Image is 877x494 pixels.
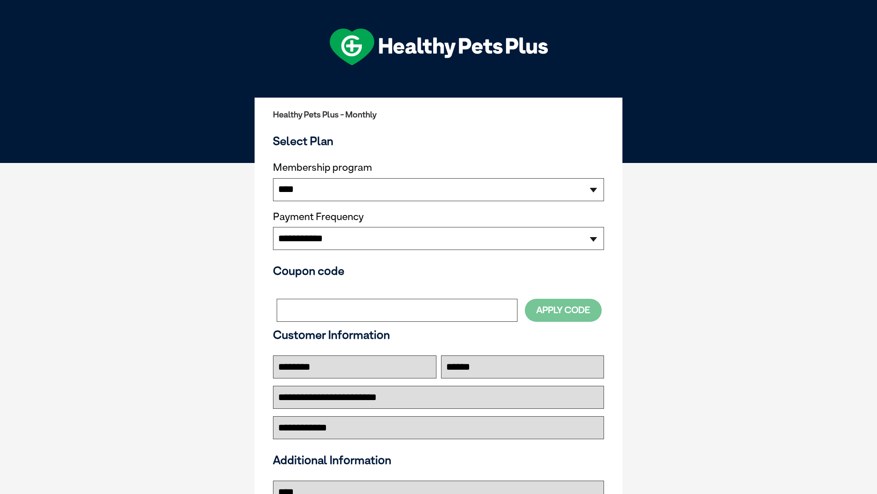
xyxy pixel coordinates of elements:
label: Payment Frequency [273,211,364,223]
h2: Healthy Pets Plus - Monthly [273,110,604,119]
img: hpp-logo-landscape-green-white.png [330,29,548,65]
h3: Customer Information [273,328,604,342]
h3: Select Plan [273,134,604,148]
h3: Additional Information [269,453,608,467]
button: Apply Code [525,299,602,321]
label: Membership program [273,162,604,174]
h3: Coupon code [273,264,604,278]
